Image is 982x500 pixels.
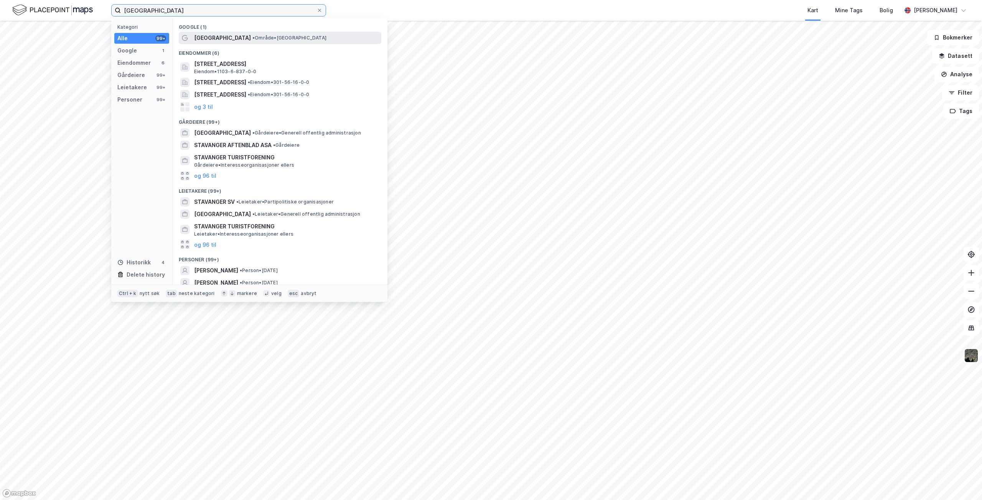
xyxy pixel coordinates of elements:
button: og 96 til [194,171,216,180]
div: 99+ [155,84,166,90]
span: Gårdeiere • Generell offentlig administrasjon [252,130,361,136]
button: Tags [943,103,979,119]
span: Leietaker • Generell offentlig administrasjon [252,211,360,217]
div: Google (1) [173,18,387,32]
div: esc [288,290,300,297]
span: [GEOGRAPHIC_DATA] [194,210,251,219]
div: markere [237,290,257,297]
div: neste kategori [179,290,215,297]
div: 1 [160,48,166,54]
span: Gårdeiere • Interesseorganisasjoner ellers [194,162,294,168]
div: Kategori [117,24,169,30]
div: Kart [807,6,818,15]
span: STAVANGER SV [194,197,235,207]
span: • [273,142,275,148]
span: Leietaker • Partipolitiske organisasjoner [236,199,334,205]
span: [PERSON_NAME] [194,266,238,275]
span: [GEOGRAPHIC_DATA] [194,33,251,43]
span: • [252,211,255,217]
div: Eiendommer (6) [173,44,387,58]
span: Område • [GEOGRAPHIC_DATA] [252,35,326,41]
span: Gårdeiere [273,142,300,148]
input: Søk på adresse, matrikkel, gårdeiere, leietakere eller personer [121,5,316,16]
img: logo.f888ab2527a4732fd821a326f86c7f29.svg [12,3,93,17]
button: Bokmerker [927,30,979,45]
a: Mapbox homepage [2,489,36,498]
span: STAVANGER TURISTFORENING [194,153,378,162]
button: Filter [942,85,979,100]
button: Analyse [934,67,979,82]
span: • [240,280,242,285]
span: • [248,92,250,97]
span: [STREET_ADDRESS] [194,78,246,87]
button: og 96 til [194,240,216,249]
span: STAVANGER AFTENBLAD ASA [194,141,272,150]
span: [STREET_ADDRESS] [194,90,246,99]
button: Datasett [932,48,979,64]
div: Gårdeiere (99+) [173,113,387,127]
span: Person • [DATE] [240,280,278,286]
span: [STREET_ADDRESS] [194,59,378,69]
div: 4 [160,259,166,266]
div: Kontrollprogram for chat [944,463,982,500]
span: • [252,130,255,136]
div: Personer [117,95,142,104]
div: Historikk [117,258,151,267]
div: Alle [117,34,128,43]
span: [PERSON_NAME] [194,278,238,287]
span: • [240,267,242,273]
span: Eiendom • 1103-6-837-0-0 [194,69,256,75]
span: STAVANGER TURISTFORENING [194,222,378,231]
div: 99+ [155,97,166,103]
div: Google [117,46,137,55]
div: 99+ [155,35,166,41]
span: Eiendom • 301-56-16-0-0 [248,79,309,85]
img: 9k= [964,348,979,363]
div: Mine Tags [835,6,863,15]
iframe: Chat Widget [944,463,982,500]
span: [GEOGRAPHIC_DATA] [194,128,251,138]
div: tab [166,290,177,297]
div: Personer (99+) [173,251,387,264]
span: • [252,35,255,41]
div: Gårdeiere [117,70,145,80]
div: nytt søk [140,290,160,297]
div: Leietakere [117,83,147,92]
div: [PERSON_NAME] [914,6,957,15]
div: avbryt [301,290,316,297]
div: Delete history [127,270,165,279]
div: 99+ [155,72,166,78]
div: Eiendommer [117,58,151,67]
div: velg [271,290,282,297]
div: Bolig [880,6,893,15]
span: • [248,79,250,85]
span: Eiendom • 301-56-16-0-0 [248,92,309,98]
span: Person • [DATE] [240,267,278,274]
span: • [236,199,239,205]
span: Leietaker • Interesseorganisasjoner ellers [194,231,293,237]
button: og 3 til [194,102,213,111]
div: Leietakere (99+) [173,182,387,196]
div: 6 [160,60,166,66]
div: Ctrl + k [117,290,138,297]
